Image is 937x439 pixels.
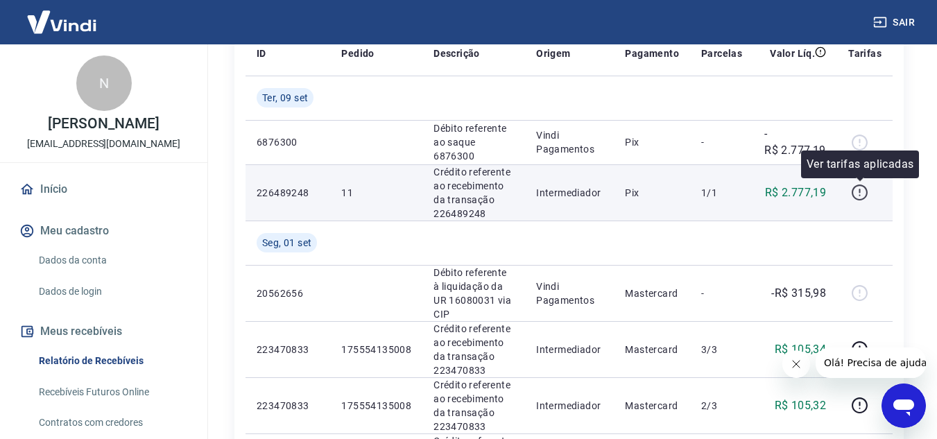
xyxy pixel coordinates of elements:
[765,184,826,201] p: R$ 2.777,19
[76,55,132,111] div: N
[870,10,920,35] button: Sair
[625,135,679,149] p: Pix
[701,46,742,60] p: Parcelas
[625,186,679,200] p: Pix
[433,322,514,377] p: Crédito referente ao recebimento da transação 223470833
[33,408,191,437] a: Contratos com credores
[257,286,319,300] p: 20562656
[536,128,603,156] p: Vindi Pagamentos
[33,277,191,306] a: Dados de login
[17,216,191,246] button: Meu cadastro
[701,286,742,300] p: -
[257,135,319,149] p: 6876300
[625,46,679,60] p: Pagamento
[701,135,742,149] p: -
[625,343,679,356] p: Mastercard
[701,186,742,200] p: 1/1
[536,46,570,60] p: Origem
[257,343,319,356] p: 223470833
[433,46,480,60] p: Descrição
[701,343,742,356] p: 3/3
[33,378,191,406] a: Recebíveis Futuros Online
[433,165,514,221] p: Crédito referente ao recebimento da transação 226489248
[701,399,742,413] p: 2/3
[782,350,810,378] iframe: Fechar mensagem
[536,279,603,307] p: Vindi Pagamentos
[882,384,926,428] iframe: Botão para abrir a janela de mensagens
[33,246,191,275] a: Dados da conta
[341,343,411,356] p: 175554135008
[775,341,827,358] p: R$ 105,34
[17,1,107,43] img: Vindi
[48,117,159,131] p: [PERSON_NAME]
[341,399,411,413] p: 175554135008
[17,174,191,205] a: Início
[771,285,826,302] p: -R$ 315,98
[8,10,117,21] span: Olá! Precisa de ajuda?
[262,91,308,105] span: Ter, 09 set
[848,46,882,60] p: Tarifas
[536,399,603,413] p: Intermediador
[262,236,311,250] span: Seg, 01 set
[433,378,514,433] p: Crédito referente ao recebimento da transação 223470833
[536,343,603,356] p: Intermediador
[770,46,815,60] p: Valor Líq.
[764,126,826,159] p: -R$ 2.777,19
[816,347,926,378] iframe: Mensagem da empresa
[341,186,411,200] p: 11
[536,186,603,200] p: Intermediador
[341,46,374,60] p: Pedido
[257,399,319,413] p: 223470833
[257,186,319,200] p: 226489248
[257,46,266,60] p: ID
[27,137,180,151] p: [EMAIL_ADDRESS][DOMAIN_NAME]
[17,316,191,347] button: Meus recebíveis
[33,347,191,375] a: Relatório de Recebíveis
[433,266,514,321] p: Débito referente à liquidação da UR 16080031 via CIP
[625,286,679,300] p: Mastercard
[775,397,827,414] p: R$ 105,32
[625,399,679,413] p: Mastercard
[807,156,913,173] p: Ver tarifas aplicadas
[433,121,514,163] p: Débito referente ao saque 6876300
